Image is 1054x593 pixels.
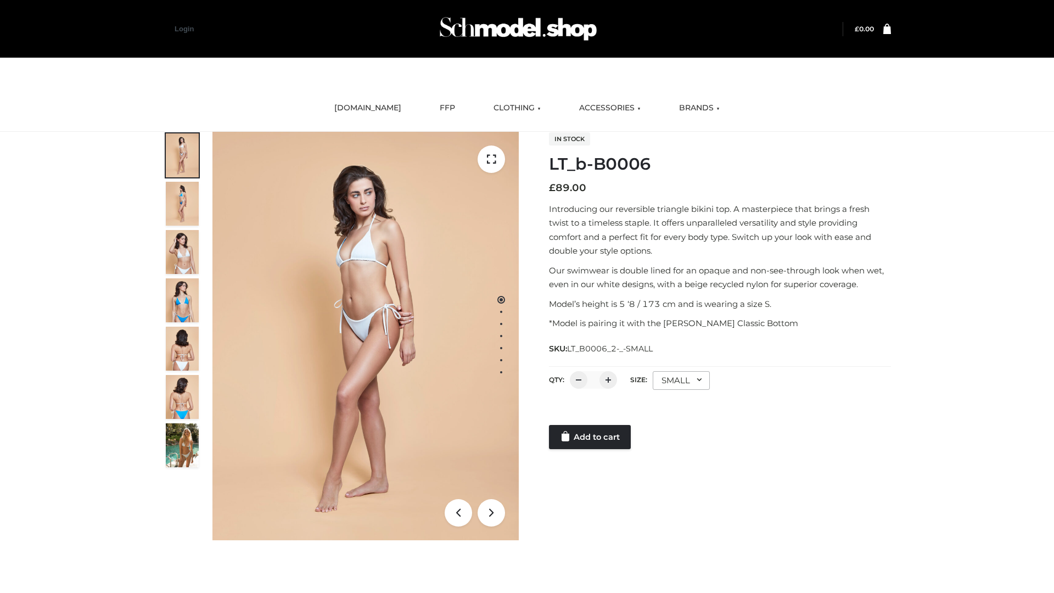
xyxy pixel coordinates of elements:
[166,278,199,322] img: ArielClassicBikiniTop_CloudNine_AzureSky_OW114ECO_4-scaled.jpg
[630,376,647,384] label: Size:
[166,182,199,226] img: ArielClassicBikiniTop_CloudNine_AzureSky_OW114ECO_2-scaled.jpg
[166,423,199,467] img: Arieltop_CloudNine_AzureSky2.jpg
[671,96,728,120] a: BRANDS
[571,96,649,120] a: ACCESSORIES
[549,342,654,355] span: SKU:
[855,25,874,33] a: £0.00
[549,202,891,258] p: Introducing our reversible triangle bikini top. A masterpiece that brings a fresh twist to a time...
[549,316,891,331] p: *Model is pairing it with the [PERSON_NAME] Classic Bottom
[212,132,519,540] img: ArielClassicBikiniTop_CloudNine_AzureSky_OW114ECO_1
[166,327,199,371] img: ArielClassicBikiniTop_CloudNine_AzureSky_OW114ECO_7-scaled.jpg
[436,7,601,51] img: Schmodel Admin 964
[175,25,194,33] a: Login
[549,132,590,146] span: In stock
[549,425,631,449] a: Add to cart
[855,25,859,33] span: £
[166,375,199,419] img: ArielClassicBikiniTop_CloudNine_AzureSky_OW114ECO_8-scaled.jpg
[567,344,653,354] span: LT_B0006_2-_-SMALL
[431,96,463,120] a: FFP
[549,297,891,311] p: Model’s height is 5 ‘8 / 173 cm and is wearing a size S.
[549,154,891,174] h1: LT_b-B0006
[326,96,410,120] a: [DOMAIN_NAME]
[549,182,556,194] span: £
[653,371,710,390] div: SMALL
[549,182,586,194] bdi: 89.00
[549,264,891,292] p: Our swimwear is double lined for an opaque and non-see-through look when wet, even in our white d...
[166,230,199,274] img: ArielClassicBikiniTop_CloudNine_AzureSky_OW114ECO_3-scaled.jpg
[485,96,549,120] a: CLOTHING
[549,376,564,384] label: QTY:
[166,133,199,177] img: ArielClassicBikiniTop_CloudNine_AzureSky_OW114ECO_1-scaled.jpg
[855,25,874,33] bdi: 0.00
